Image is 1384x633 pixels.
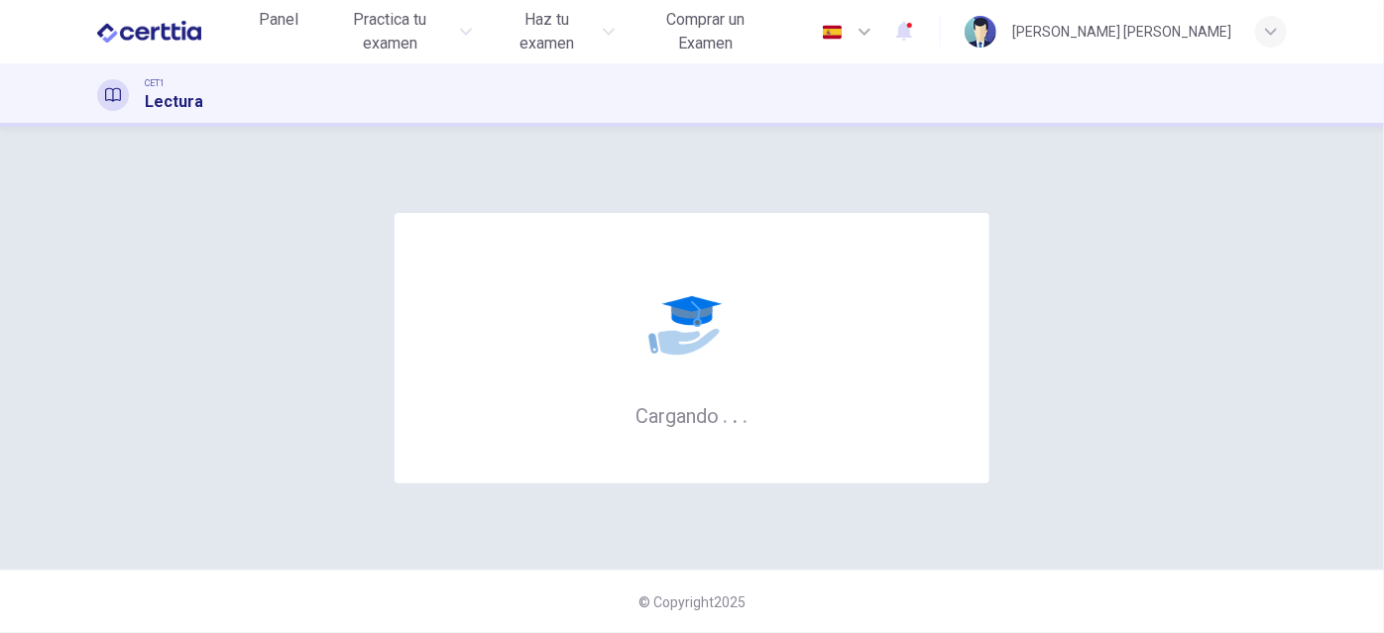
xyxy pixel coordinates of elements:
[638,8,772,55] span: Comprar un Examen
[722,397,729,430] h6: .
[145,90,203,114] h1: Lectura
[1012,20,1231,44] div: [PERSON_NAME] [PERSON_NAME]
[638,594,746,610] span: © Copyright 2025
[145,76,165,90] span: CET1
[97,12,201,52] img: CERTTIA logo
[965,16,996,48] img: Profile picture
[496,8,596,55] span: Haz tu examen
[259,8,298,32] span: Panel
[732,397,739,430] h6: .
[742,397,749,430] h6: .
[247,2,310,38] button: Panel
[318,2,481,61] button: Practica tu examen
[488,2,622,61] button: Haz tu examen
[326,8,455,55] span: Practica tu examen
[247,2,310,61] a: Panel
[631,2,780,61] button: Comprar un Examen
[97,12,247,52] a: CERTTIA logo
[635,402,749,428] h6: Cargando
[820,25,845,40] img: es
